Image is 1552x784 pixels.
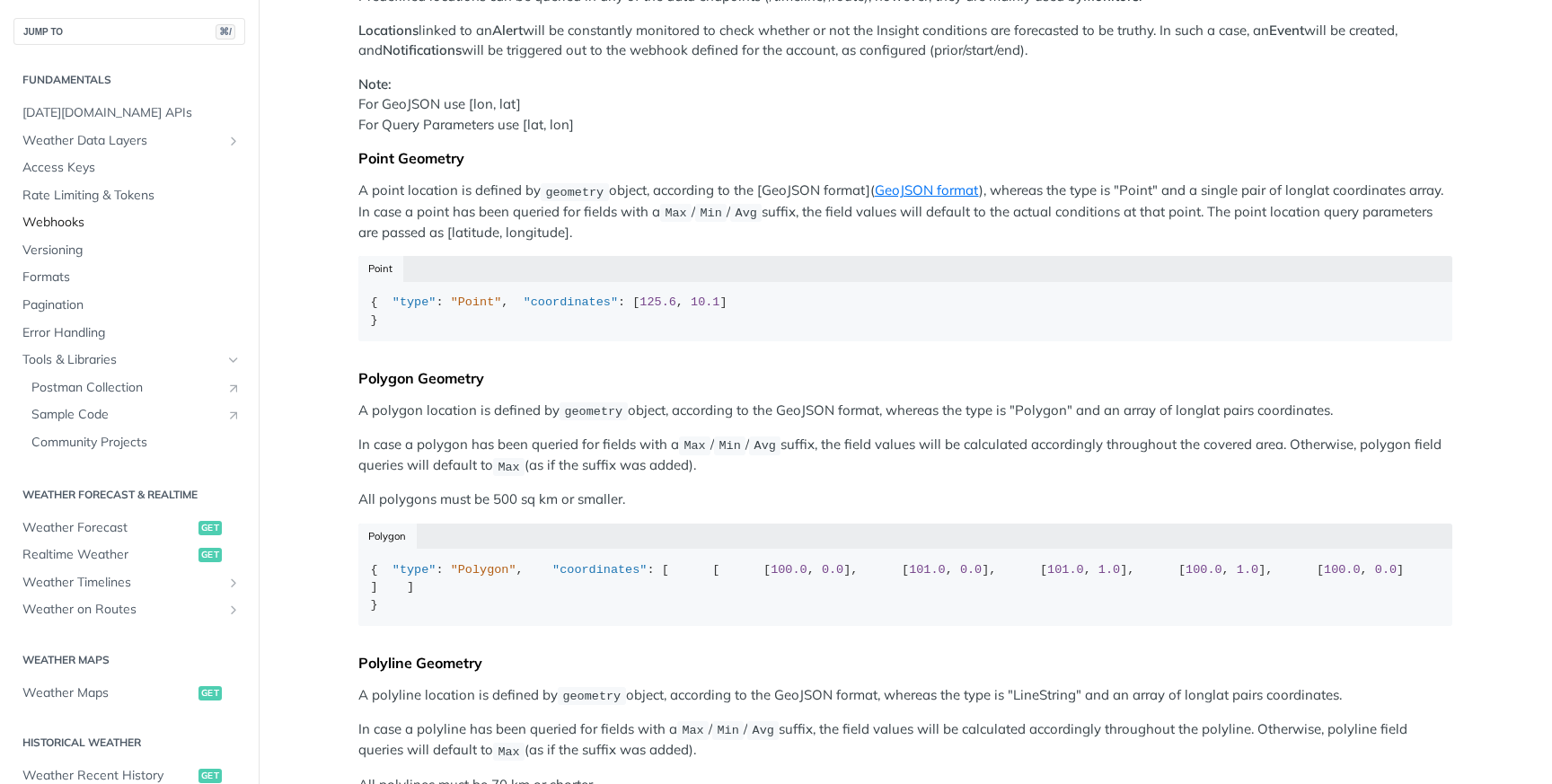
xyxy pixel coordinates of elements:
[717,724,738,737] span: Min
[358,75,1452,136] p: For GeoJSON use [lon, lat] For Query Parameters use [lat, lon]
[13,72,245,88] h2: Fundamentals
[13,100,245,127] a: [DATE][DOMAIN_NAME] APIs
[683,439,705,453] span: Max
[564,405,622,418] span: geometry
[639,295,676,309] span: 125.6
[198,548,222,562] span: get
[216,24,235,40] span: ⌘/
[524,295,618,309] span: "coordinates"
[498,744,519,758] span: Max
[358,489,1452,510] p: All polygons must be 500 sq km or smaller.
[753,724,774,737] span: Avg
[1098,563,1120,577] span: 1.0
[22,269,241,286] span: Formats
[392,295,436,309] span: "type"
[358,719,1452,762] p: In case a polyline has been queried for fields with a / / suffix, the field values will be calcul...
[22,519,194,537] span: Weather Forecast
[960,563,982,577] span: 0.0
[22,132,222,150] span: Weather Data Layers
[1186,563,1222,577] span: 100.0
[358,685,1452,706] p: A polyline location is defined by object, according to the GeoJSON format, whereas the type is "L...
[719,439,740,453] span: Min
[22,574,222,592] span: Weather Timelines
[545,185,604,198] span: geometry
[909,563,946,577] span: 101.0
[1237,563,1258,577] span: 1.0
[875,181,979,198] a: GeoJSON format
[22,159,241,177] span: Access Keys
[451,563,516,577] span: "Polygon"
[13,320,245,347] a: Error Handling
[13,154,245,181] a: Access Keys
[13,596,245,623] a: Weather on RoutesShow subpages for Weather on Routes
[31,379,217,397] span: Postman Collection
[552,563,647,577] span: "coordinates"
[700,207,721,220] span: Min
[451,295,502,309] span: "Point"
[771,563,807,577] span: 100.0
[226,408,241,422] i: Link
[13,292,245,319] a: Pagination
[13,542,245,568] a: Realtime Weatherget
[13,735,245,751] h2: Historical Weather
[22,374,245,401] a: Postman CollectionLink
[358,654,1452,672] div: Polyline Geometry
[13,237,245,264] a: Versioning
[13,569,245,596] a: Weather TimelinesShow subpages for Weather Timelines
[13,209,245,236] a: Webhooks
[392,563,436,577] span: "type"
[198,769,222,783] span: get
[358,22,419,39] strong: Locations
[358,435,1452,477] p: In case a polygon has been queried for fields with a / / suffix, the field values will be calcula...
[498,460,519,473] span: Max
[13,128,245,154] a: Weather Data LayersShow subpages for Weather Data Layers
[22,242,241,260] span: Versioning
[358,369,1452,387] div: Polygon Geometry
[371,561,1441,614] div: { : , : [ [ [ , ], [ , ], [ , ], [ , ], [ , ] ] ] }
[13,487,245,503] h2: Weather Forecast & realtime
[198,521,222,535] span: get
[562,690,621,703] span: geometry
[22,187,241,205] span: Rate Limiting & Tokens
[22,324,241,342] span: Error Handling
[1324,563,1361,577] span: 100.0
[31,434,241,452] span: Community Projects
[226,603,241,617] button: Show subpages for Weather on Routes
[22,429,245,456] a: Community Projects
[1269,22,1304,39] strong: Event
[22,296,241,314] span: Pagination
[13,182,245,209] a: Rate Limiting & Tokens
[358,75,392,92] strong: Note:
[736,207,757,220] span: Avg
[371,294,1441,329] div: { : , : [ , ] }
[383,41,462,58] strong: Notifications
[358,149,1452,167] div: Point Geometry
[22,214,241,232] span: Webhooks
[691,295,719,309] span: 10.1
[226,381,241,395] i: Link
[22,546,194,564] span: Realtime Weather
[198,686,222,700] span: get
[13,18,245,45] button: JUMP TO⌘/
[13,264,245,291] a: Formats
[226,353,241,367] button: Hide subpages for Tools & Libraries
[13,347,245,374] a: Tools & LibrariesHide subpages for Tools & Libraries
[665,207,686,220] span: Max
[822,563,843,577] span: 0.0
[22,104,241,122] span: [DATE][DOMAIN_NAME] APIs
[1047,563,1084,577] span: 101.0
[22,601,222,619] span: Weather on Routes
[13,515,245,542] a: Weather Forecastget
[358,401,1452,421] p: A polygon location is defined by object, according to the GeoJSON format, whereas the type is "Po...
[492,22,523,39] strong: Alert
[22,351,222,369] span: Tools & Libraries
[13,680,245,707] a: Weather Mapsget
[1375,563,1397,577] span: 0.0
[22,684,194,702] span: Weather Maps
[358,21,1452,61] p: linked to an will be constantly monitored to check whether or not the Insight conditions are fore...
[13,652,245,668] h2: Weather Maps
[22,401,245,428] a: Sample CodeLink
[682,724,703,737] span: Max
[358,181,1452,242] p: A point location is defined by object, according to the [GeoJSON format]( ), whereas the type is ...
[226,134,241,148] button: Show subpages for Weather Data Layers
